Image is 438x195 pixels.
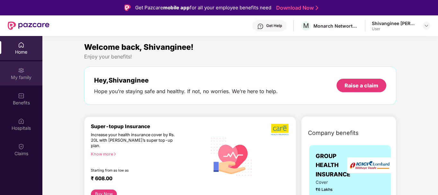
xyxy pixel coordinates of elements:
[84,53,396,60] div: Enjoy your benefits!
[276,4,316,11] a: Download Now
[94,88,278,95] div: Hope you’re staying safe and healthy. If not, no worries. We’re here to help.
[91,168,180,173] div: Starting from as low as
[308,129,359,137] span: Company benefits
[345,82,378,89] div: Raise a claim
[271,123,289,136] img: b5dec4f62d2307b9de63beb79f102df3.png
[91,152,203,156] div: Know more
[18,118,24,124] img: svg+xml;base64,PHN2ZyBpZD0iSG9zcGl0YWxzIiB4bWxucz0iaHR0cDovL3d3dy53My5vcmcvMjAwMC9zdmciIHdpZHRoPS...
[124,4,131,11] img: Logo
[303,22,309,30] span: M
[316,179,346,186] span: Cover
[372,20,417,26] div: Shivanginee [PERSON_NAME]
[18,93,24,99] img: svg+xml;base64,PHN2ZyBpZD0iQmVuZWZpdHMiIHhtbG5zPSJodHRwOi8vd3d3LnczLm9yZy8yMDAwL3N2ZyIgd2lkdGg9Ij...
[18,42,24,48] img: svg+xml;base64,PHN2ZyBpZD0iSG9tZSIgeG1sbnM9Imh0dHA6Ly93d3cudzMub3JnLzIwMDAvc3ZnIiB3aWR0aD0iMjAiIG...
[424,23,429,28] img: svg+xml;base64,PHN2ZyBpZD0iRHJvcGRvd24tMzJ4MzIiIHhtbG5zPSJodHRwOi8vd3d3LnczLm9yZy8yMDAwL3N2ZyIgd2...
[84,42,194,52] span: Welcome back, Shivanginee!
[18,67,24,74] img: svg+xml;base64,PHN2ZyB3aWR0aD0iMjAiIGhlaWdodD0iMjAiIHZpZXdCb3g9IjAgMCAyMCAyMCIgZmlsbD0ibm9uZSIgeG...
[266,23,282,28] div: Get Help
[113,152,117,156] span: right
[316,152,350,179] span: GROUP HEALTH INSURANCE
[257,23,264,30] img: svg+xml;base64,PHN2ZyBpZD0iSGVscC0zMngzMiIgeG1sbnM9Imh0dHA6Ly93d3cudzMub3JnLzIwMDAvc3ZnIiB3aWR0aD...
[94,76,278,84] div: Hey, Shivanginee
[163,4,190,11] strong: mobile app
[207,131,257,182] img: svg+xml;base64,PHN2ZyB4bWxucz0iaHR0cDovL3d3dy53My5vcmcvMjAwMC9zdmciIHhtbG5zOnhsaW5rPSJodHRwOi8vd3...
[313,23,358,29] div: Monarch Networth Capital Limited
[91,132,179,149] div: Increase your health insurance cover by Rs. 20L with [PERSON_NAME]’s super top-up plan.
[372,26,417,31] div: User
[18,143,24,150] img: svg+xml;base64,PHN2ZyBpZD0iQ2xhaW0iIHhtbG5zPSJodHRwOi8vd3d3LnczLm9yZy8yMDAwL3N2ZyIgd2lkdGg9IjIwIi...
[316,186,346,192] span: ₹6 Lakhs
[135,4,271,12] div: Get Pazcare for all your employee benefits need
[316,4,318,11] img: Stroke
[8,22,49,30] img: New Pazcare Logo
[91,123,207,129] div: Super-topup Insurance
[347,157,392,173] img: insurerLogo
[91,175,200,183] div: ₹ 608.00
